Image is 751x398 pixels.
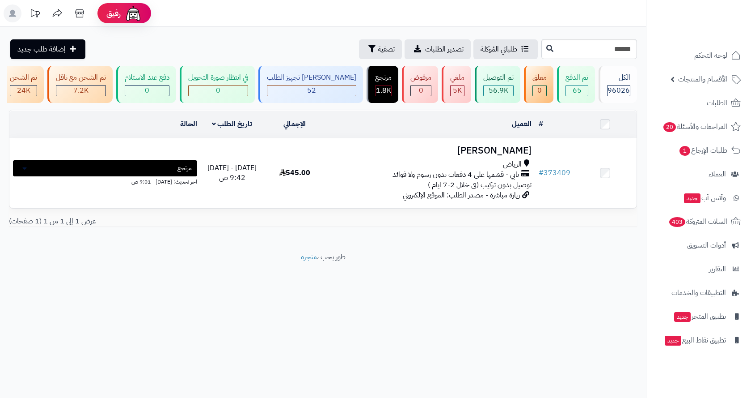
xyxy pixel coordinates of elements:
a: مرفوض 0 [400,66,440,103]
span: وآتس آب [683,192,726,204]
a: ملغي 5K [440,66,473,103]
div: تم الدفع [565,73,588,83]
a: معلق 0 [522,66,555,103]
a: الحالة [180,119,197,129]
a: تم التوصيل 56.9K [473,66,522,103]
div: تم التوصيل [483,73,514,83]
div: 0 [533,86,546,96]
a: التطبيقات والخدمات [652,282,746,304]
div: مرفوض [410,73,431,83]
a: تحديثات المنصة [24,4,46,25]
a: لوحة التحكم [652,45,746,66]
span: 5K [453,85,462,96]
a: [PERSON_NAME] تجهيز الطلب 52 [257,66,365,103]
a: تم الدفع 65 [555,66,597,103]
div: 24027 [10,86,37,96]
a: تطبيق نقاط البيعجديد [652,330,746,351]
span: 0 [537,85,542,96]
span: الطلبات [707,97,727,109]
span: مرتجع [177,164,192,173]
a: دفع عند الاستلام 0 [114,66,178,103]
span: 0 [419,85,423,96]
h3: [PERSON_NAME] [330,146,532,156]
a: تم الشحن مع ناقل 7.2K [46,66,114,103]
a: السلات المتروكة403 [652,211,746,232]
span: 24K [17,85,30,96]
a: المراجعات والأسئلة20 [652,116,746,137]
a: التقارير [652,258,746,280]
div: 0 [125,86,169,96]
div: في انتظار صورة التحويل [188,73,248,83]
span: تطبيق نقاط البيع [664,334,726,347]
span: التقارير [709,263,726,275]
a: في انتظار صورة التحويل 0 [178,66,257,103]
a: الطلبات [652,92,746,114]
div: عرض 1 إلى 1 من 1 (1 صفحات) [2,216,323,227]
div: [PERSON_NAME] تجهيز الطلب [267,73,356,83]
span: التطبيقات والخدمات [671,287,726,299]
a: الكل96026 [597,66,639,103]
span: تابي - قسّمها على 4 دفعات بدون رسوم ولا فوائد [392,170,519,180]
a: تاريخ الطلب [212,119,253,129]
span: 96026 [608,85,630,96]
span: السلات المتروكة [668,215,727,228]
span: تطبيق المتجر [673,310,726,323]
span: 0 [216,85,220,96]
a: الإجمالي [283,119,306,129]
span: أدوات التسويق [687,239,726,252]
span: 1 [679,146,690,156]
a: متجرة [301,252,317,262]
span: توصيل بدون تركيب (في خلال 2-7 ايام ) [428,180,532,190]
div: تم الشحن [10,73,37,83]
span: الرياض [503,159,522,170]
div: 65 [566,86,588,96]
span: تصدير الطلبات [425,44,464,55]
span: لوحة التحكم [694,49,727,62]
a: #373409 [539,167,570,178]
div: دفع عند الاستلام [125,73,169,83]
span: 56.9K [489,85,508,96]
img: logo-2.png [690,25,743,44]
a: تطبيق المتجرجديد [652,306,746,327]
span: جديد [665,336,681,346]
div: 1833 [375,86,391,96]
a: وآتس آبجديد [652,187,746,209]
span: [DATE] - [DATE] 9:42 ص [207,163,257,184]
span: طلباتي المُوكلة [481,44,517,55]
span: طلبات الإرجاع [679,144,727,157]
span: # [539,167,544,178]
span: 7.2K [73,85,89,96]
span: 52 [307,85,316,96]
div: 4993 [451,86,464,96]
div: ملغي [450,73,464,83]
span: 403 [669,217,685,227]
img: ai-face.png [124,4,142,22]
div: اخر تحديث: [DATE] - 9:01 ص [13,176,197,186]
span: تصفية [378,44,395,55]
a: # [539,119,543,129]
a: إضافة طلب جديد [10,39,85,59]
span: 20 [663,122,676,132]
span: 545.00 [279,167,310,178]
button: تصفية [359,39,402,59]
div: 52 [267,86,356,96]
span: الأقسام والمنتجات [678,73,727,86]
span: زيارة مباشرة - مصدر الطلب: الموقع الإلكتروني [403,190,520,201]
div: 7222 [56,86,105,96]
a: طلباتي المُوكلة [473,39,538,59]
a: تصدير الطلبات [405,39,471,59]
div: مرتجع [375,73,392,83]
div: 0 [411,86,431,96]
span: 65 [573,85,582,96]
span: المراجعات والأسئلة [662,120,727,133]
a: العميل [512,119,532,129]
a: طلبات الإرجاع1 [652,140,746,161]
div: معلق [532,73,547,83]
span: 1.8K [376,85,391,96]
div: تم الشحن مع ناقل [56,73,106,83]
span: العملاء [709,168,726,180]
span: 0 [145,85,149,96]
span: رفيق [106,8,121,19]
div: 56904 [484,86,513,96]
a: مرتجع 1.8K [365,66,400,103]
